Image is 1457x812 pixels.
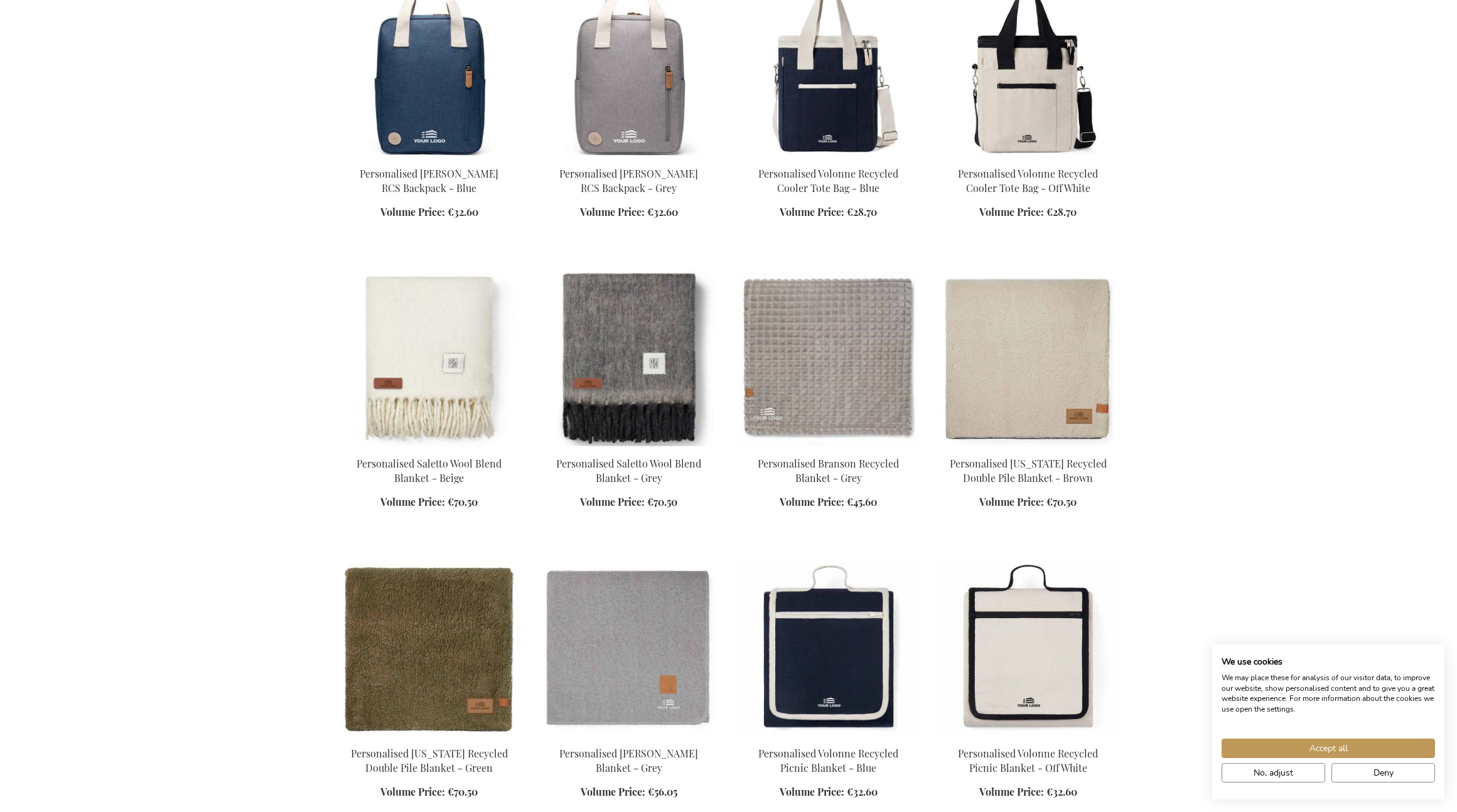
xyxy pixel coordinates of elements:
[979,495,1077,510] a: Volume Price: €70.50
[647,205,678,218] span: €32.60
[1309,742,1348,755] span: Accept all
[448,495,478,508] span: €70.50
[340,270,519,446] img: Personalised Saletto Wool Blend Blanket - Beige
[559,167,698,195] a: Personalised [PERSON_NAME] RCS Backpack - Grey
[448,785,478,798] span: €70.50
[1046,205,1077,218] span: €28.70
[380,785,445,798] span: Volume Price:
[380,495,445,508] span: Volume Price:
[979,785,1077,799] a: Volume Price: €32.60
[780,785,878,799] a: Volume Price: €32.60
[938,731,1118,743] a: Personalised Volonne Recycled Picnic Blanket - Off White
[758,747,898,774] a: Personalised Volonne Recycled Picnic Blanket - Blue
[448,205,478,218] span: €32.60
[780,495,844,508] span: Volume Price:
[380,205,445,218] span: Volume Price:
[958,167,1098,195] a: Personalised Volonne Recycled Cooler Tote Bag - Off White
[340,151,519,163] a: Personalised Sortino RCS Backpack - Blue
[360,167,498,195] a: Personalised [PERSON_NAME] RCS Backpack - Blue
[580,205,678,220] a: Volume Price: €32.60
[739,270,918,446] img: Personalised Branson Recycled Blanket - Grey
[648,785,677,798] span: €56.05
[351,747,508,774] a: Personalised [US_STATE] Recycled Double Pile Blanket - Green
[539,560,719,736] img: Personalised Moulton Blanket - Grey
[1222,673,1435,715] p: We may place these for analysis of our visitor data, to improve our website, show personalised co...
[758,457,899,484] a: Personalised Branson Recycled Blanket - Grey
[580,495,645,508] span: Volume Price:
[1222,656,1435,668] h2: We use cookies
[580,205,645,218] span: Volume Price:
[1046,495,1077,508] span: €70.50
[780,495,877,510] a: Volume Price: €45.60
[340,441,519,453] a: Personalised Saletto Wool Blend Blanket - Beige
[780,785,844,798] span: Volume Price:
[780,205,877,220] a: Volume Price: €28.70
[340,731,519,743] a: Personalised Maine Recycled Double Pile Blanket - Green
[1331,763,1435,783] button: Deny all cookies
[539,731,719,743] a: Personalised Moulton Blanket - Grey
[380,785,478,799] a: Volume Price: €70.50
[847,205,877,218] span: €28.70
[1046,785,1077,798] span: €32.60
[556,457,701,484] a: Personalised Saletto Wool Blend Blanket - Grey
[739,560,918,736] img: Personalised Volonne Recycled Picnic Blanket - Blue
[539,441,719,453] a: Personalised Saletto Wool Blend Blanket - Grey
[581,785,677,799] a: Volume Price: €56.05
[938,560,1118,736] img: Personalised Volonne Recycled Picnic Blanket - Off White
[580,495,677,510] a: Volume Price: €70.50
[539,270,719,446] img: Personalised Saletto Wool Blend Blanket - Grey
[979,205,1044,218] span: Volume Price:
[581,785,645,798] span: Volume Price:
[979,205,1077,220] a: Volume Price: €28.70
[938,270,1118,446] img: Personalised Maine Recycled Double Pile Blanket - Brown
[1254,766,1293,779] span: No, adjust
[380,495,478,510] a: Volume Price: €70.50
[847,495,877,508] span: €45.60
[380,205,478,220] a: Volume Price: €32.60
[950,457,1107,484] a: Personalised [US_STATE] Recycled Double Pile Blanket - Brown
[739,731,918,743] a: Personalised Volonne Recycled Picnic Blanket - Blue
[979,495,1044,508] span: Volume Price:
[340,560,519,736] img: Personalised Maine Recycled Double Pile Blanket - Green
[559,747,698,774] a: Personalised [PERSON_NAME] Blanket - Grey
[847,785,878,798] span: €32.60
[647,495,677,508] span: €70.50
[1222,739,1435,758] button: Accept all cookies
[758,167,898,195] a: Personalised Volonne Recycled Cooler Tote Bag - Blue
[1374,766,1394,779] span: Deny
[938,441,1118,453] a: Personalised Maine Recycled Double Pile Blanket - Brown
[979,785,1044,798] span: Volume Price:
[958,747,1098,774] a: Personalised Volonne Recycled Picnic Blanket - Off White
[739,441,918,453] a: Personalised Branson Recycled Blanket - Grey
[1222,763,1325,783] button: Adjust cookie preferences
[780,205,844,218] span: Volume Price:
[739,151,918,163] a: Personalised Volonne Recycled Cooler Tote Bag - Blue
[357,457,502,484] a: Personalised Saletto Wool Blend Blanket - Beige
[539,151,719,163] a: Personalised Sortino RCS Backpack - Grey
[938,151,1118,163] a: Personalised Volonne Recycled Cooler Tote Bag - Off White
